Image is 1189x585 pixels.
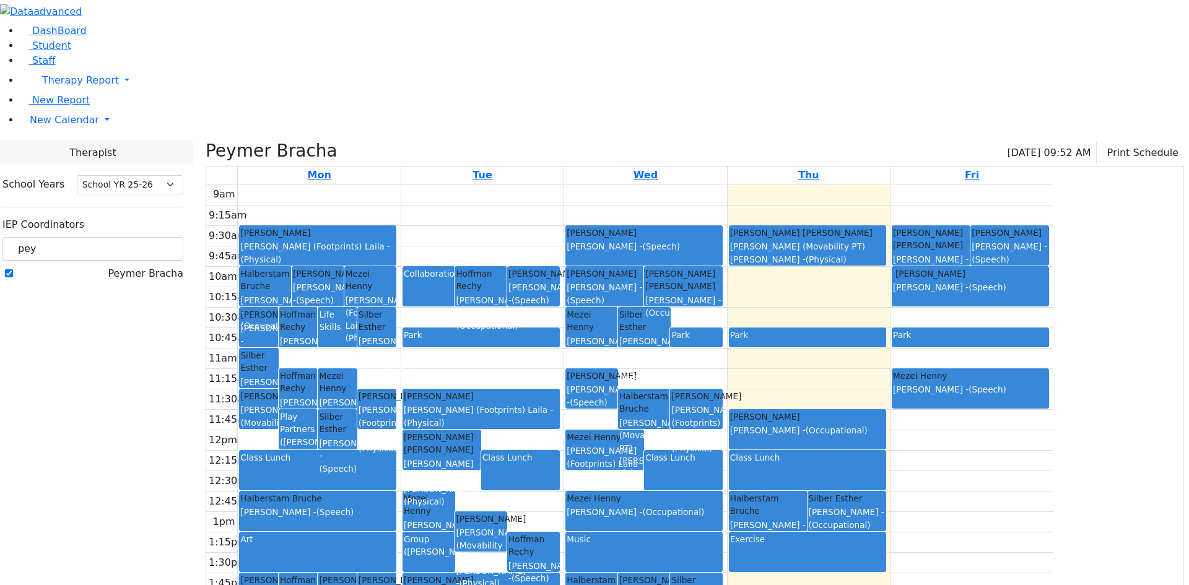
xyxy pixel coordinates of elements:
[456,321,518,331] span: (Occupational)
[404,545,454,558] div: ([PERSON_NAME])
[809,492,885,505] div: Silber Esther
[240,227,395,239] div: [PERSON_NAME]
[206,433,240,448] div: 12pm
[280,308,316,334] div: Hoffman Rechy
[893,267,1048,280] div: [PERSON_NAME]
[796,167,822,184] a: September 11, 2025
[671,404,721,454] div: [PERSON_NAME] (Footprints) Laila -
[206,474,256,488] div: 12:30pm
[622,386,663,396] span: (Physical)
[404,329,559,341] div: Park
[211,514,238,529] div: 1pm
[671,390,721,402] div: [PERSON_NAME]
[567,370,617,382] div: [PERSON_NAME]
[508,533,559,558] div: Hoffman Rechy
[404,533,454,545] div: Group
[280,396,316,434] div: [PERSON_NAME] -
[456,267,506,293] div: Hoffman Rechy
[730,451,885,464] div: Class Lunch
[240,390,277,402] div: [PERSON_NAME]
[20,54,55,66] a: Staff
[206,208,249,223] div: 9:15am
[567,295,604,305] span: (Speech)
[240,492,395,505] div: Halberstam Bruche
[206,535,250,550] div: 1:15pm
[645,294,721,319] div: [PERSON_NAME] -
[69,145,116,160] span: Therapist
[619,390,669,415] div: Halberstam Bruche
[206,392,256,407] div: 11:30am
[972,254,1009,264] span: (Speech)
[893,383,1048,396] div: [PERSON_NAME] -
[809,520,871,530] span: (Occupational)
[280,410,316,436] div: Play Partners
[567,444,643,482] div: [PERSON_NAME] (Footprints) Laila -
[359,443,399,453] span: (Physical)
[206,331,256,345] div: 10:45am
[346,294,396,345] div: [PERSON_NAME] (Footprints) Laila -
[567,227,721,239] div: [PERSON_NAME]
[32,40,71,51] span: Student
[20,25,87,37] a: DashBoard
[619,335,669,398] div: [PERSON_NAME] (Movability PT) [PERSON_NAME] -
[319,308,355,334] div: Life Skills
[2,177,64,192] label: School Years
[730,533,885,545] div: Exercise
[645,451,721,464] div: Class Lunch
[359,390,395,402] div: [PERSON_NAME]
[206,371,256,386] div: 11:15am
[319,370,355,395] div: Mezei Henny
[619,308,669,334] div: Silber Esther
[567,383,617,409] div: [PERSON_NAME] -
[809,506,885,531] div: [PERSON_NAME] -
[206,412,256,427] div: 11:45am
[206,494,256,509] div: 12:45pm
[240,349,277,375] div: Silber Esther
[20,108,1189,132] a: New Calendar
[359,335,395,373] div: [PERSON_NAME] -
[567,506,721,518] div: [PERSON_NAME] -
[240,321,302,331] span: (Occupational)
[631,167,660,184] a: September 10, 2025
[570,471,611,481] span: (Physical)
[359,404,395,454] div: [PERSON_NAME] (Footprints) Laila -
[206,555,250,570] div: 1:30pm
[567,431,643,443] div: Mezei Henny
[567,267,643,280] div: [PERSON_NAME]
[305,167,334,184] a: September 8, 2025
[42,74,119,86] span: Therapy Report
[456,294,506,332] div: [PERSON_NAME] -
[671,329,721,341] div: Park
[211,187,238,202] div: 9am
[240,506,395,518] div: [PERSON_NAME] -
[296,295,334,305] span: (Speech)
[206,269,240,284] div: 10am
[508,267,559,280] div: [PERSON_NAME]
[359,362,420,371] span: (Occupational)
[316,507,354,517] span: (Speech)
[240,376,277,451] div: [PERSON_NAME] (Movability PT) [PERSON_NAME] -
[319,437,355,475] div: [PERSON_NAME] -
[570,397,608,407] span: (Speech)
[240,404,277,479] div: [PERSON_NAME] (Movability PT) [PERSON_NAME] -
[2,237,183,261] input: Search
[293,281,343,306] div: [PERSON_NAME] -
[404,267,454,280] div: Collaboration
[962,167,982,184] a: September 12, 2025
[512,573,549,583] span: (Speech)
[893,370,1048,382] div: Mezei Henny
[206,310,256,325] div: 10:30am
[969,282,1006,292] span: (Speech)
[319,464,357,474] span: (Speech)
[404,390,559,402] div: [PERSON_NAME]
[32,25,87,37] span: DashBoard
[972,240,1048,266] div: [PERSON_NAME] -
[404,431,480,456] div: [PERSON_NAME] [PERSON_NAME]
[404,519,454,544] div: [PERSON_NAME] -
[280,370,316,395] div: Hoffman Rechy
[206,249,249,264] div: 9:45am
[206,228,249,243] div: 9:30am
[32,54,55,66] span: Staff
[508,281,559,306] div: [PERSON_NAME] -
[470,167,494,184] a: September 9, 2025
